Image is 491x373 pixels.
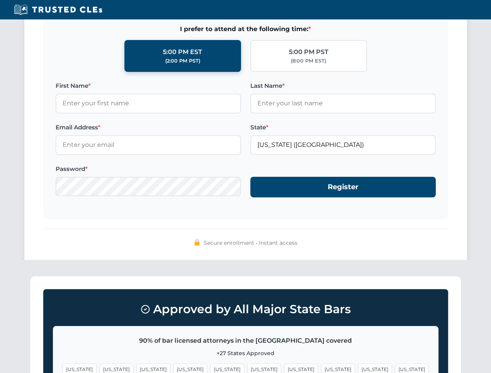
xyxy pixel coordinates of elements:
[63,349,429,357] p: +27 States Approved
[204,239,297,247] span: Secure enrollment • Instant access
[56,81,241,91] label: First Name
[250,135,436,155] input: Florida (FL)
[56,123,241,132] label: Email Address
[56,24,436,34] span: I prefer to attend at the following time:
[289,47,328,57] div: 5:00 PM PST
[291,57,326,65] div: (8:00 PM EST)
[63,336,429,346] p: 90% of bar licensed attorneys in the [GEOGRAPHIC_DATA] covered
[250,123,436,132] label: State
[194,239,200,246] img: 🔒
[165,57,200,65] div: (2:00 PM PST)
[250,94,436,113] input: Enter your last name
[250,81,436,91] label: Last Name
[250,177,436,197] button: Register
[56,135,241,155] input: Enter your email
[56,164,241,174] label: Password
[53,299,439,320] h3: Approved by All Major State Bars
[163,47,202,57] div: 5:00 PM EST
[56,94,241,113] input: Enter your first name
[12,4,105,16] img: Trusted CLEs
